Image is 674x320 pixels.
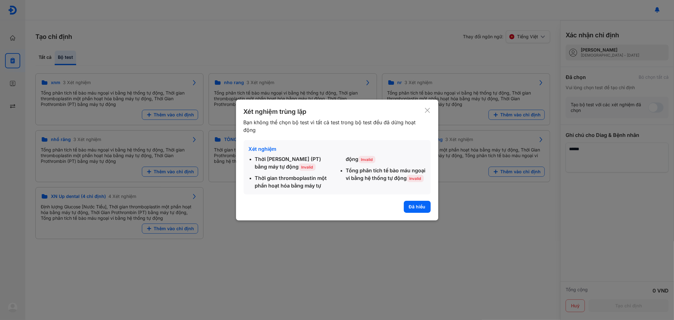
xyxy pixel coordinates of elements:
button: Đã hiểu [404,201,431,213]
div: Xét nghiệm [249,145,426,153]
div: Bạn không thể chọn bộ test vì tất cả test trong bộ test đều đã dừng hoạt động [244,119,425,134]
div: Tổng phân tích tế bào máu ngoại vi bằng hệ thống tự động [346,167,426,182]
div: Xét nghiệm trùng lặp [244,107,425,116]
div: Thời [PERSON_NAME] (PT) bằng máy tự động [255,155,335,170]
span: Invalid [407,175,424,182]
span: Invalid [359,156,375,163]
span: Invalid [299,163,316,171]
